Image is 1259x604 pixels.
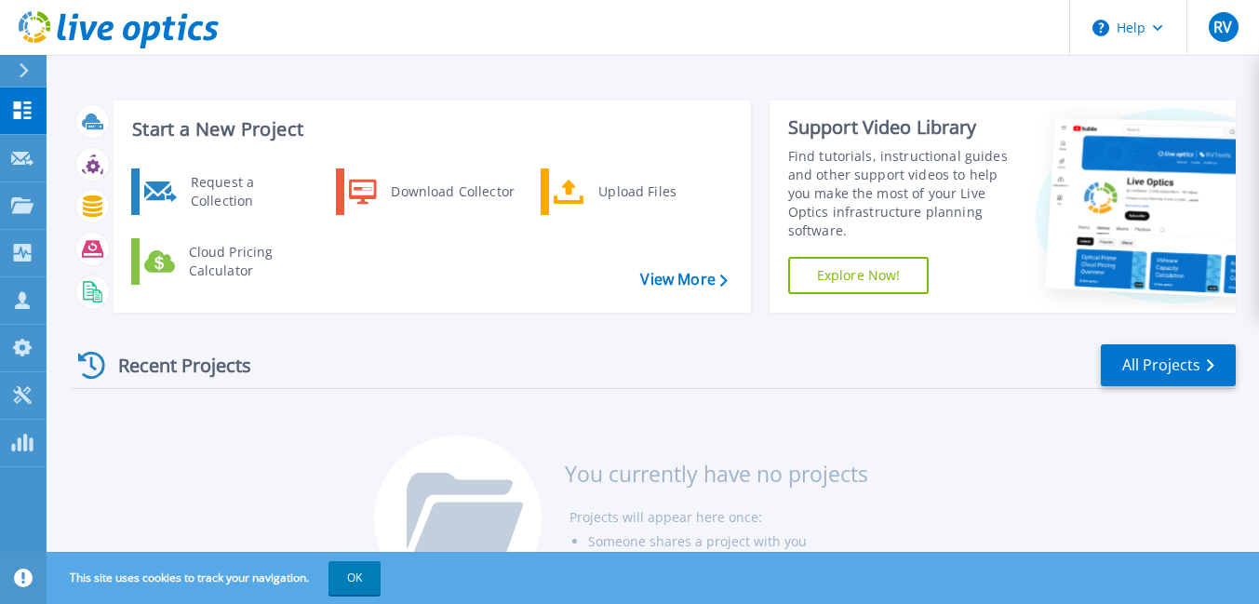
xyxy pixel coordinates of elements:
a: Cloud Pricing Calculator [131,238,322,285]
div: Cloud Pricing Calculator [180,243,317,280]
h3: You currently have no projects [565,463,868,484]
li: Projects will appear here once: [569,505,868,530]
a: Explore Now! [788,257,930,294]
span: This site uses cookies to track your navigation. [51,561,381,595]
div: Find tutorials, instructional guides and other support videos to help you make the most of your L... [788,147,1020,240]
div: Download Collector [382,173,522,210]
div: Upload Files [589,173,727,210]
li: Someone shares a project with you [588,530,868,554]
div: Support Video Library [788,115,1020,140]
button: OK [328,561,381,595]
a: All Projects [1101,344,1236,386]
a: Download Collector [336,168,527,215]
div: Request a Collection [181,173,317,210]
a: View More [640,271,727,289]
span: RV [1213,20,1232,34]
a: Request a Collection [131,168,322,215]
a: Upload Files [541,168,731,215]
div: Recent Projects [72,342,276,388]
h3: Start a New Project [132,119,727,140]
